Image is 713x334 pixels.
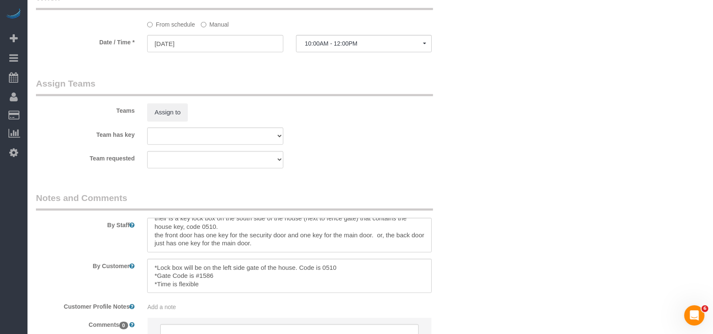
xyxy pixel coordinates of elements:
[30,103,141,115] label: Teams
[5,8,22,20] img: Automaid Logo
[147,35,283,52] input: MM/DD/YYYY
[36,192,433,211] legend: Notes and Comments
[296,35,432,52] button: 10:00AM - 12:00PM
[147,17,195,29] label: From schedule
[30,259,141,270] label: By Customer
[119,322,128,329] span: 0
[684,305,705,326] iframe: Intercom live chat
[30,128,141,139] label: Team has key
[702,305,708,312] span: 6
[30,318,141,329] label: Comments
[305,40,423,47] span: 10:00AM - 12:00PM
[30,35,141,46] label: Date / Time *
[30,218,141,229] label: By Staff
[30,299,141,311] label: Customer Profile Notes
[201,22,206,27] input: Manual
[147,22,153,27] input: From schedule
[147,304,176,310] span: Add a note
[147,103,188,121] button: Assign to
[201,17,229,29] label: Manual
[30,151,141,163] label: Team requested
[36,77,433,96] legend: Assign Teams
